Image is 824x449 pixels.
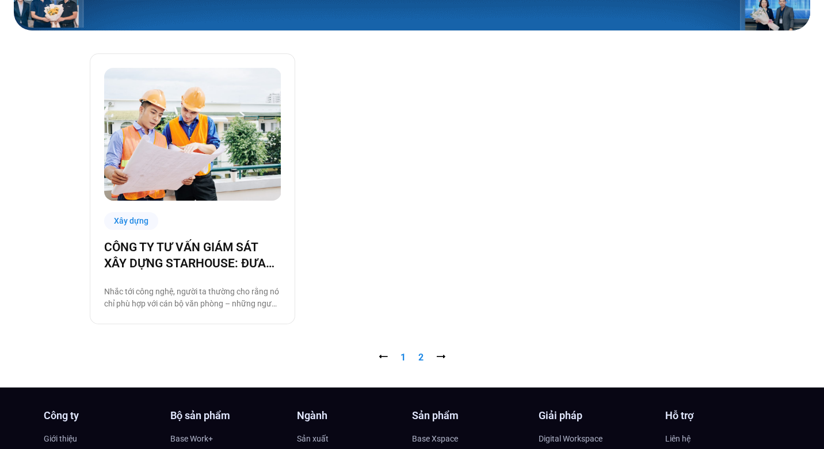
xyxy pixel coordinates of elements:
[665,430,780,447] a: Liên hệ
[44,430,77,447] span: Giới thiệu
[90,351,734,364] nav: Pagination
[104,212,158,230] div: Xây dựng
[44,410,159,421] h4: Công ty
[665,410,780,421] h4: Hỗ trợ
[436,352,445,363] span: ⭢
[665,430,691,447] span: Liên hệ
[297,410,412,421] h4: Ngành
[104,286,281,310] p: Nhắc tới công nghệ, người ta thường cho rằng nó chỉ phù hợp với cán bộ văn phòng – những người th...
[539,410,654,421] h4: Giải pháp
[104,239,281,271] a: CÔNG TY TƯ VẤN GIÁM SÁT XÂY DỰNG STARHOUSE: ĐƯA CÔNG NGHỆ ĐẾN VỚI NHÂN SỰ TẠI CÔNG TRƯỜNG
[539,430,602,447] span: Digital Workspace
[170,410,285,421] h4: Bộ sản phẩm
[170,430,285,447] a: Base Work+
[379,352,388,363] a: ⭠
[412,430,458,447] span: Base Xspace
[539,430,654,447] a: Digital Workspace
[44,430,159,447] a: Giới thiệu
[418,352,424,363] span: 2
[412,410,527,421] h4: Sản phẩm
[297,430,412,447] a: Sản xuất
[170,430,213,447] span: Base Work+
[412,430,527,447] a: Base Xspace
[400,352,406,363] a: 1
[297,430,329,447] span: Sản xuất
